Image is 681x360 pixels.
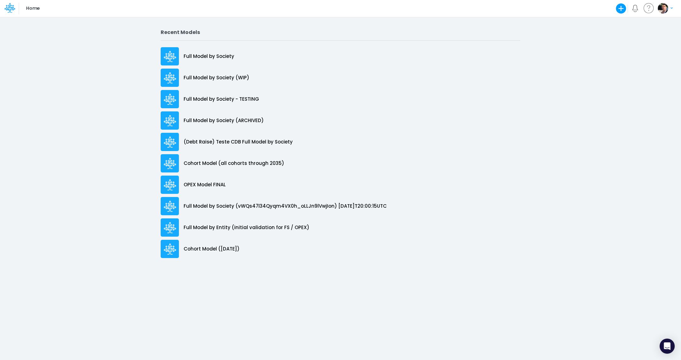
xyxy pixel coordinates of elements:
a: Full Model by Society (vWQs47l34Qyqm4VX0h_oLLJn9lVwjIon) [DATE]T20:00:15UTC [161,195,520,217]
a: (Debt Raise) Teste CDB Full Model by Society [161,131,520,153]
p: (Debt Raise) Teste CDB Full Model by Society [184,138,293,146]
p: Cohort Model (all cohorts through 2035) [184,160,284,167]
a: Full Model by Society (WIP) [161,67,520,88]
a: Full Model by Entity (initial validation for FS / OPEX) [161,217,520,238]
p: Full Model by Society (ARCHIVED) [184,117,264,124]
p: Cohort Model ([DATE]) [184,245,240,253]
p: Full Model by Society (vWQs47l34Qyqm4VX0h_oLLJn9lVwjIon) [DATE]T20:00:15UTC [184,203,387,210]
p: Home [26,5,40,12]
a: OPEX Model FINAL [161,174,520,195]
a: Cohort Model (all cohorts through 2035) [161,153,520,174]
p: Full Model by Society - TESTING [184,96,259,103]
p: Full Model by Society [184,53,234,60]
p: OPEX Model FINAL [184,181,226,188]
p: Full Model by Entity (initial validation for FS / OPEX) [184,224,309,231]
div: Open Intercom Messenger [660,339,675,354]
h2: Recent Models [161,29,520,35]
a: Notifications [632,5,639,12]
a: Full Model by Society [161,46,520,67]
p: Full Model by Society (WIP) [184,74,249,82]
a: Cohort Model ([DATE]) [161,238,520,260]
a: Full Model by Society (ARCHIVED) [161,110,520,131]
a: Full Model by Society - TESTING [161,88,520,110]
